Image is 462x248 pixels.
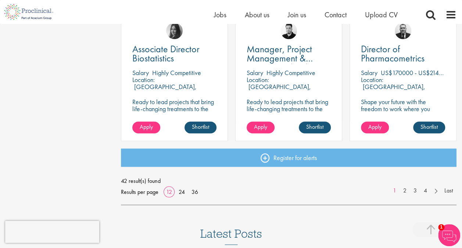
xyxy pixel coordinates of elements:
span: Apply [368,123,382,131]
a: Associate Director Biostatistics [132,45,216,63]
span: Associate Director Biostatistics [132,43,200,64]
span: Location: [247,75,269,84]
a: Apply [247,121,275,133]
p: Highly Competitive [152,68,201,77]
a: Manager, Project Management & Operational Delivery [247,45,331,63]
a: Join us [288,10,306,20]
img: Chatbot [438,224,460,246]
a: 12 [164,188,175,195]
a: Register for alerts [121,148,456,167]
p: Highly Competitive [266,68,315,77]
p: Ready to lead projects that bring life-changing treatments to the world? Join our client at the f... [132,98,216,140]
p: Ready to lead projects that bring life-changing treatments to the world? Join our client at the f... [247,98,331,140]
a: Contact [325,10,347,20]
a: Upload CV [365,10,398,20]
p: [GEOGRAPHIC_DATA], [GEOGRAPHIC_DATA] [361,82,425,98]
img: Heidi Hennigan [166,22,183,39]
a: 24 [176,188,187,195]
img: Jakub Hanas [395,22,411,39]
span: Salary [361,68,377,77]
a: Last [441,186,456,195]
span: 1 [438,224,444,230]
a: 3 [410,186,420,195]
p: [GEOGRAPHIC_DATA], [GEOGRAPHIC_DATA] [132,82,197,98]
a: Shortlist [185,121,216,133]
a: Shortlist [413,121,445,133]
a: 4 [420,186,431,195]
span: Manager, Project Management & Operational Delivery [247,43,326,74]
iframe: reCAPTCHA [5,221,99,243]
span: Apply [140,123,153,131]
a: Apply [361,121,389,133]
a: Jobs [214,10,226,20]
span: 42 result(s) found [121,175,456,186]
span: Apply [254,123,267,131]
a: 2 [400,186,410,195]
a: 36 [189,188,201,195]
h3: Latest Posts [200,227,262,245]
a: Shortlist [299,121,331,133]
span: Director of Pharmacometrics [361,43,425,64]
a: Apply [132,121,160,133]
img: Anderson Maldonado [280,22,297,39]
span: Salary [247,68,263,77]
a: About us [245,10,269,20]
span: Salary [132,68,149,77]
a: Director of Pharmacometrics [361,45,445,63]
span: Location: [132,75,155,84]
span: Location: [361,75,383,84]
a: 1 [389,186,400,195]
p: [GEOGRAPHIC_DATA], [GEOGRAPHIC_DATA] [247,82,311,98]
p: Shape your future with the freedom to work where you thrive! Join our client with this Director p... [361,98,445,126]
span: Results per page [121,186,158,197]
